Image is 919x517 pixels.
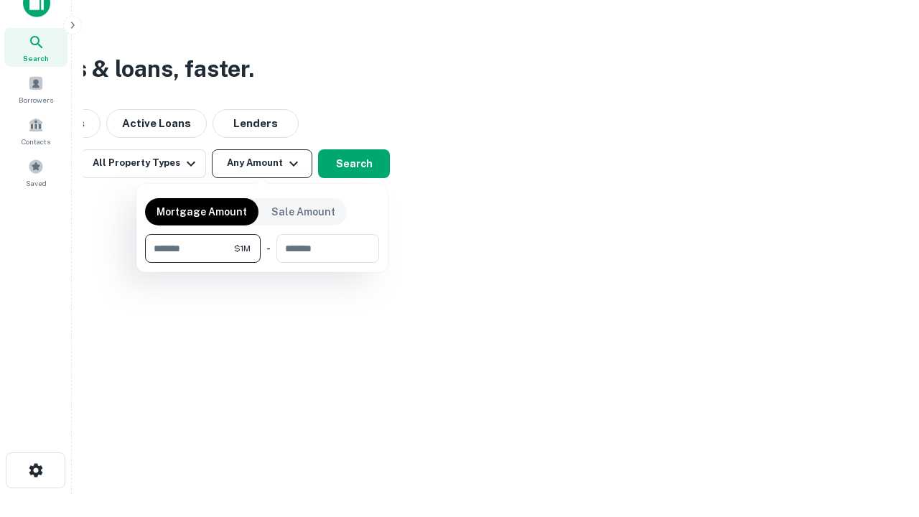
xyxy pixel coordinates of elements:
[271,204,335,220] p: Sale Amount
[157,204,247,220] p: Mortgage Amount
[847,402,919,471] iframe: Chat Widget
[234,242,251,255] span: $1M
[266,234,271,263] div: -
